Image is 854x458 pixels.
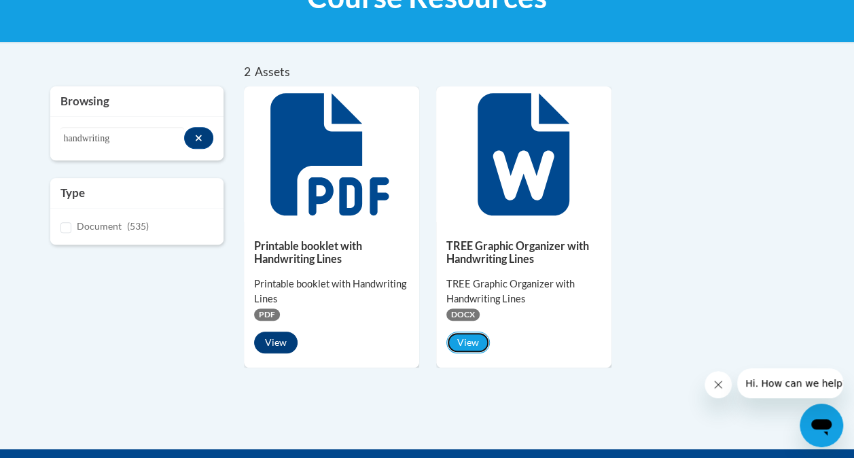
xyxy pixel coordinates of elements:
[255,65,290,79] span: Assets
[244,65,251,79] span: 2
[254,332,298,353] button: View
[254,309,280,321] span: PDF
[446,239,601,266] h5: TREE Graphic Organizer with Handwriting Lines
[737,368,843,398] iframe: Message from company
[184,127,213,149] button: Search resources
[446,309,480,321] span: DOCX
[60,127,185,150] input: Search resources
[8,10,110,20] span: Hi. How can we help?
[446,332,490,353] button: View
[446,277,601,306] div: TREE Graphic Organizer with Handwriting Lines
[77,220,122,232] span: Document
[254,239,409,266] h5: Printable booklet with Handwriting Lines
[60,93,213,109] h3: Browsing
[127,220,149,232] span: (535)
[254,277,409,306] div: Printable booklet with Handwriting Lines
[705,371,732,398] iframe: Close message
[800,404,843,447] iframe: Button to launch messaging window
[60,185,213,201] h3: Type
